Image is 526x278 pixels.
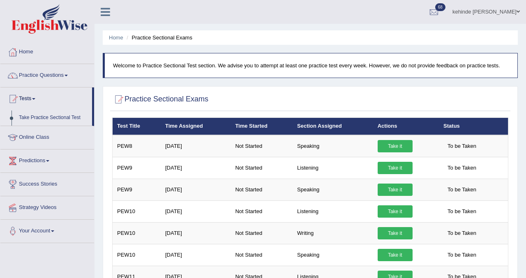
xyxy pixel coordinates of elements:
td: [DATE] [161,135,231,157]
td: PEW10 [113,244,161,266]
th: Time Assigned [161,118,231,135]
a: Online Class [0,126,94,147]
p: Welcome to Practice Sectional Test section. We advise you to attempt at least one practice test e... [113,62,509,69]
span: To be Taken [443,140,480,152]
h2: Practice Sectional Exams [112,93,208,106]
th: Status [439,118,508,135]
td: [DATE] [161,157,231,179]
td: Writing [293,222,373,244]
td: Listening [293,200,373,222]
span: To be Taken [443,249,480,261]
a: Tests [0,87,92,108]
a: Take Practice Sectional Test [15,110,92,125]
a: Strategy Videos [0,196,94,217]
span: To be Taken [443,205,480,218]
td: Not Started [231,157,293,179]
td: [DATE] [161,244,231,266]
a: Take it [378,227,413,239]
a: Take it [378,184,413,196]
th: Section Assigned [293,118,373,135]
td: PEW9 [113,157,161,179]
span: To be Taken [443,184,480,196]
td: Listening [293,157,373,179]
th: Time Started [231,118,293,135]
a: Take it [378,140,413,152]
td: [DATE] [161,179,231,200]
td: PEW10 [113,222,161,244]
span: To be Taken [443,162,480,174]
th: Actions [373,118,439,135]
a: Your Account [0,220,94,240]
td: Speaking [293,135,373,157]
span: 68 [435,3,445,11]
th: Test Title [113,118,161,135]
a: Predictions [0,149,94,170]
span: To be Taken [443,227,480,239]
li: Practice Sectional Exams [125,34,192,41]
a: Home [0,41,94,61]
td: PEW8 [113,135,161,157]
a: Take it [378,162,413,174]
a: Practice Questions [0,64,94,85]
td: PEW10 [113,200,161,222]
td: PEW9 [113,179,161,200]
td: Not Started [231,179,293,200]
td: [DATE] [161,222,231,244]
td: Not Started [231,135,293,157]
td: [DATE] [161,200,231,222]
a: Success Stories [0,173,94,193]
td: Speaking [293,179,373,200]
a: Home [109,34,123,41]
td: Not Started [231,200,293,222]
td: Not Started [231,244,293,266]
a: Take it [378,249,413,261]
a: Take it [378,205,413,218]
td: Speaking [293,244,373,266]
td: Not Started [231,222,293,244]
a: Take Mock Test [15,125,92,140]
